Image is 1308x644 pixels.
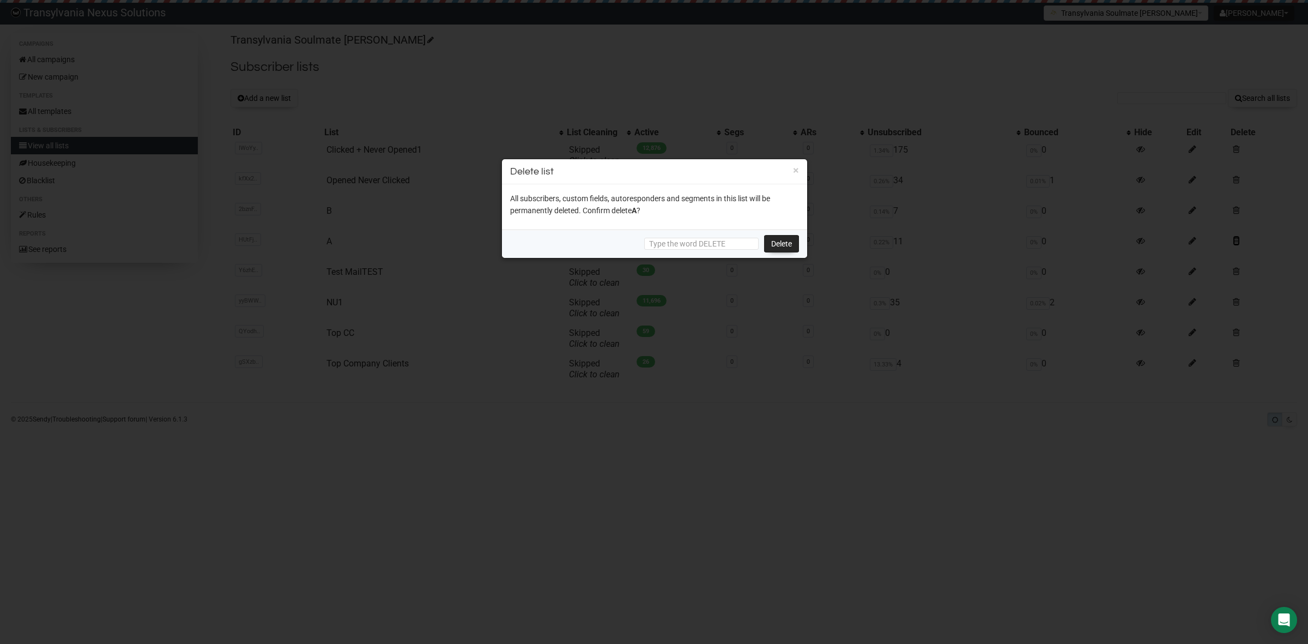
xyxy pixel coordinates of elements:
[764,235,799,252] a: Delete
[793,165,799,175] button: ×
[1271,607,1297,633] div: Open Intercom Messenger
[510,192,799,216] p: All subscribers, custom fields, autoresponders and segments in this list will be permanently dele...
[632,206,637,215] span: A
[510,164,799,179] h3: Delete list
[644,238,759,250] input: Type the word DELETE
